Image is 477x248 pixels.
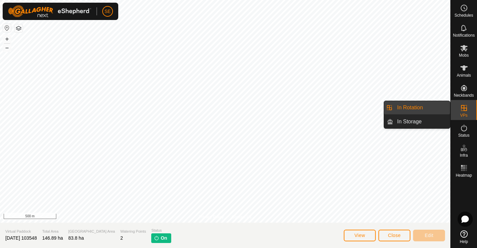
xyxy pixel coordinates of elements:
[42,235,63,241] span: 146.89 ha
[460,240,468,244] span: Help
[453,33,475,37] span: Notifications
[459,53,469,57] span: Mobs
[120,235,123,241] span: 2
[120,229,146,234] span: Watering Points
[15,24,23,32] button: Map Layers
[154,235,159,241] img: turn-on
[451,228,477,246] a: Help
[151,228,171,233] span: Status
[232,214,251,220] a: Contact Us
[393,101,450,114] a: In Rotation
[413,230,445,241] button: Edit
[3,35,11,43] button: +
[68,235,84,241] span: 83.8 ha
[8,5,91,17] img: Gallagher Logo
[457,73,471,77] span: Animals
[384,101,450,114] li: In Rotation
[460,113,467,117] span: VPs
[5,229,37,234] span: Virtual Paddock
[425,233,433,238] span: Edit
[378,230,410,241] button: Close
[456,173,472,177] span: Heatmap
[454,93,474,97] span: Neckbands
[199,214,224,220] a: Privacy Policy
[354,233,365,238] span: View
[384,115,450,128] li: In Storage
[397,118,422,126] span: In Storage
[161,235,167,242] span: On
[454,13,473,17] span: Schedules
[344,230,376,241] button: View
[3,24,11,32] button: Reset Map
[68,229,115,234] span: [GEOGRAPHIC_DATA] Area
[105,8,111,15] span: SE
[3,44,11,52] button: –
[393,115,450,128] a: In Storage
[5,235,37,241] span: [DATE] 103548
[42,229,63,234] span: Total Area
[460,153,468,157] span: Infra
[388,233,401,238] span: Close
[458,133,469,137] span: Status
[397,104,423,112] span: In Rotation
